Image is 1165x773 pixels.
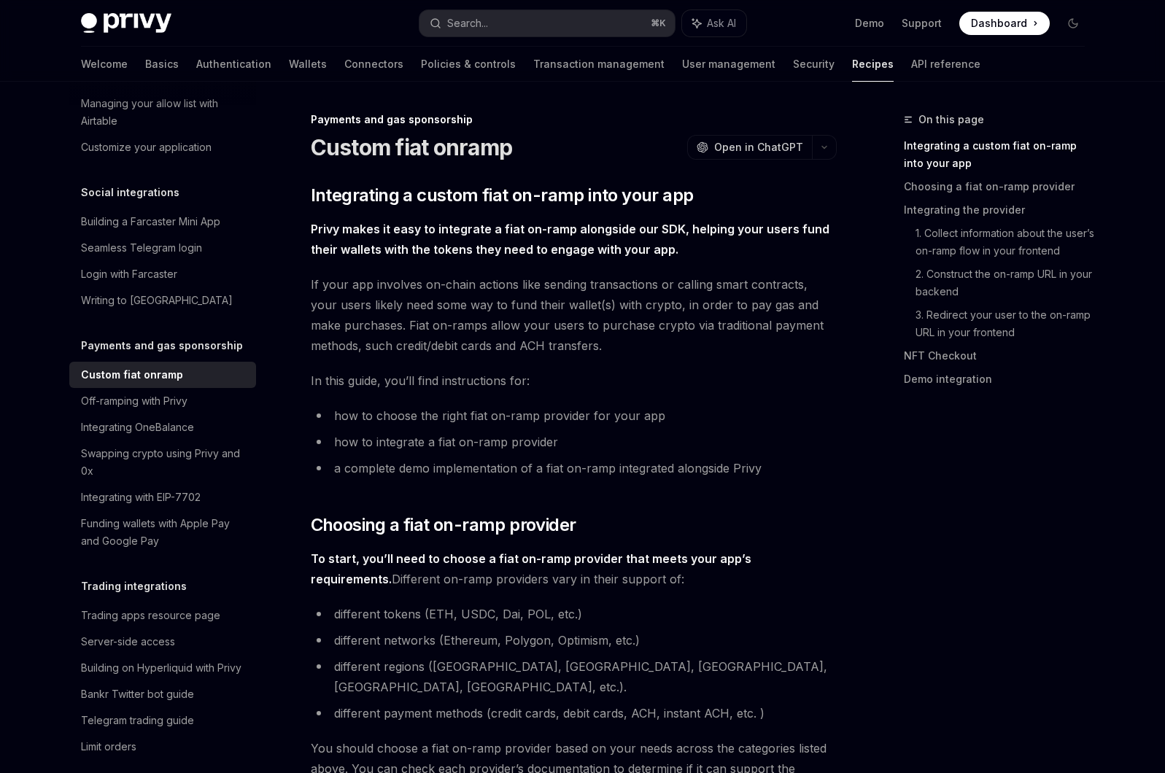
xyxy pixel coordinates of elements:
div: Customize your application [81,139,212,156]
a: Welcome [81,47,128,82]
div: Integrating with EIP-7702 [81,489,201,506]
a: Managing your allow list with Airtable [69,90,256,134]
a: Building a Farcaster Mini App [69,209,256,235]
a: Security [793,47,835,82]
span: On this page [918,111,984,128]
a: Integrating the provider [904,198,1096,222]
a: Bankr Twitter bot guide [69,681,256,707]
a: Demo [855,16,884,31]
a: 1. Collect information about the user’s on-ramp flow in your frontend [916,222,1096,263]
a: Integrating with EIP-7702 [69,484,256,510]
a: Off-ramping with Privy [69,388,256,414]
div: Server-side access [81,633,175,650]
a: Login with Farcaster [69,261,256,287]
h5: Trading integrations [81,578,187,595]
strong: Privy makes it easy to integrate a fiat on-ramp alongside our SDK, helping your users fund their ... [311,222,829,257]
div: Building on Hyperliquid with Privy [81,659,241,677]
a: Seamless Telegram login [69,235,256,261]
div: Building a Farcaster Mini App [81,213,220,230]
a: 3. Redirect your user to the on-ramp URL in your frontend [916,303,1096,344]
a: Customize your application [69,134,256,160]
li: different tokens (ETH, USDC, Dai, POL, etc.) [311,604,837,624]
div: Off-ramping with Privy [81,392,187,410]
h1: Custom fiat onramp [311,134,513,160]
div: Managing your allow list with Airtable [81,95,247,130]
div: Search... [447,15,488,32]
span: Integrating a custom fiat on-ramp into your app [311,184,694,207]
span: Different on-ramp providers vary in their support of: [311,548,837,589]
span: Ask AI [707,16,736,31]
a: Limit orders [69,734,256,760]
a: Connectors [344,47,403,82]
span: In this guide, you’ll find instructions for: [311,370,837,391]
a: Wallets [289,47,327,82]
div: Swapping crypto using Privy and 0x [81,445,247,480]
a: Swapping crypto using Privy and 0x [69,440,256,484]
div: Writing to [GEOGRAPHIC_DATA] [81,292,233,309]
li: a complete demo implementation of a fiat on-ramp integrated alongside Privy [311,458,837,478]
div: Trading apps resource page [81,607,220,624]
strong: To start, you’ll need to choose a fiat on-ramp provider that meets your app’s requirements. [311,551,751,586]
a: Dashboard [959,12,1050,35]
div: Limit orders [81,738,136,755]
a: 2. Construct the on-ramp URL in your backend [916,263,1096,303]
button: Search...⌘K [419,10,675,36]
a: Trading apps resource page [69,602,256,629]
a: Building on Hyperliquid with Privy [69,655,256,681]
li: how to integrate a fiat on-ramp provider [311,432,837,452]
a: NFT Checkout [904,344,1096,368]
a: User management [682,47,775,82]
div: Integrating OneBalance [81,419,194,436]
a: Support [902,16,942,31]
a: Telegram trading guide [69,707,256,734]
span: Dashboard [971,16,1027,31]
a: Server-side access [69,629,256,655]
a: Demo integration [904,368,1096,391]
a: Choosing a fiat on-ramp provider [904,175,1096,198]
img: dark logo [81,13,171,34]
div: Payments and gas sponsorship [311,112,837,127]
a: Writing to [GEOGRAPHIC_DATA] [69,287,256,314]
h5: Social integrations [81,184,179,201]
button: Open in ChatGPT [687,135,812,160]
a: Funding wallets with Apple Pay and Google Pay [69,510,256,554]
a: API reference [911,47,980,82]
span: ⌘ K [651,18,666,29]
div: Custom fiat onramp [81,366,183,384]
li: different networks (Ethereum, Polygon, Optimism, etc.) [311,630,837,650]
a: Integrating a custom fiat on-ramp into your app [904,134,1096,175]
button: Ask AI [682,10,746,36]
a: Policies & controls [421,47,516,82]
a: Basics [145,47,179,82]
li: different payment methods (credit cards, debit cards, ACH, instant ACH, etc. ) [311,703,837,723]
span: Choosing a fiat on-ramp provider [311,513,576,537]
button: Toggle dark mode [1061,12,1085,35]
div: Bankr Twitter bot guide [81,685,194,703]
a: Authentication [196,47,271,82]
li: how to choose the right fiat on-ramp provider for your app [311,405,837,426]
div: Login with Farcaster [81,265,177,283]
li: different regions ([GEOGRAPHIC_DATA], [GEOGRAPHIC_DATA], [GEOGRAPHIC_DATA], [GEOGRAPHIC_DATA], [G... [311,656,837,697]
div: Funding wallets with Apple Pay and Google Pay [81,515,247,550]
a: Transaction management [533,47,665,82]
span: If your app involves on-chain actions like sending transactions or calling smart contracts, your ... [311,274,837,356]
a: Integrating OneBalance [69,414,256,440]
a: Custom fiat onramp [69,362,256,388]
div: Telegram trading guide [81,712,194,729]
a: Recipes [852,47,894,82]
span: Open in ChatGPT [714,140,803,155]
h5: Payments and gas sponsorship [81,337,243,354]
div: Seamless Telegram login [81,239,202,257]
